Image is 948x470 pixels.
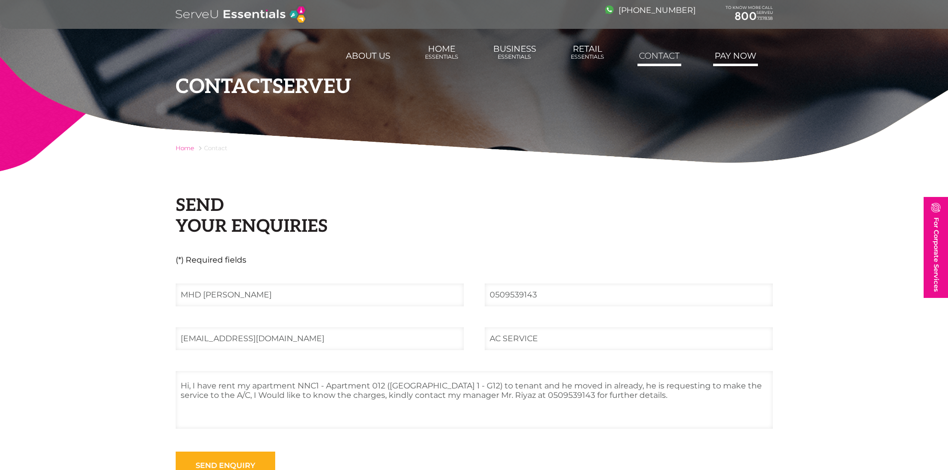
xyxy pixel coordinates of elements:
[713,46,758,66] a: Pay Now
[204,144,227,152] span: Contact
[176,195,773,237] h2: Send Your enquiries
[726,10,773,23] a: 800737838
[176,144,194,152] a: Home
[176,5,307,24] img: logo
[931,203,941,212] img: image
[569,39,606,66] a: RetailEssentials
[344,46,392,66] a: About us
[924,197,948,298] a: For Corporate Services
[485,327,773,350] input: Subject
[637,46,681,66] a: Contact
[176,254,246,266] small: (*) Required fields
[423,39,460,66] a: HomeEssentials
[176,327,464,350] input: Email*
[605,5,696,15] a: [PHONE_NUMBER]
[493,54,536,60] span: Essentials
[492,39,537,66] a: BusinessEssentials
[485,283,773,306] input: Phone*
[735,9,757,23] span: 800
[726,5,773,23] div: TO KNOW MORE CALL SERVEU
[176,283,464,306] input: First name*
[571,54,604,60] span: Essentials
[425,54,458,60] span: Essentials
[605,5,614,14] img: image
